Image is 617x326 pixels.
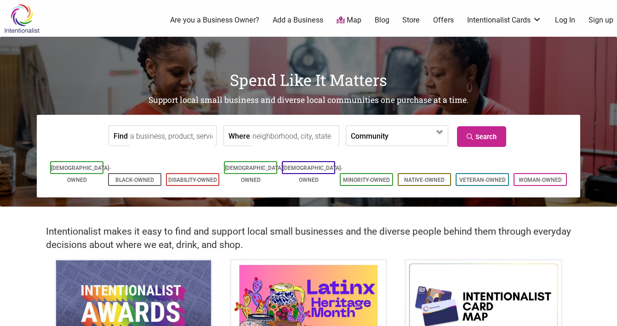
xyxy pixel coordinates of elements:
a: Sign up [588,15,613,25]
a: [DEMOGRAPHIC_DATA]-Owned [51,165,111,183]
a: Search [457,126,506,147]
a: [DEMOGRAPHIC_DATA]-Owned [225,165,285,183]
input: neighborhood, city, state [252,126,337,146]
a: Native-Owned [404,177,445,183]
a: Store [402,15,420,25]
a: Disability-Owned [168,177,217,183]
a: Are you a Business Owner? [170,15,259,25]
a: Veteran-Owned [459,177,506,183]
a: Log In [555,15,575,25]
label: Community [351,126,388,146]
a: Offers [433,15,454,25]
a: Add a Business [273,15,323,25]
a: Minority-Owned [343,177,390,183]
a: Map [337,15,361,26]
input: a business, product, service [130,126,214,146]
a: Black-Owned [115,177,154,183]
a: Intentionalist Cards [467,15,542,25]
label: Where [229,126,250,146]
label: Find [114,126,128,146]
h2: Intentionalist makes it easy to find and support local small businesses and the diverse people be... [46,225,571,252]
a: [DEMOGRAPHIC_DATA]-Owned [283,165,343,183]
a: Woman-Owned [519,177,562,183]
a: Blog [375,15,389,25]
